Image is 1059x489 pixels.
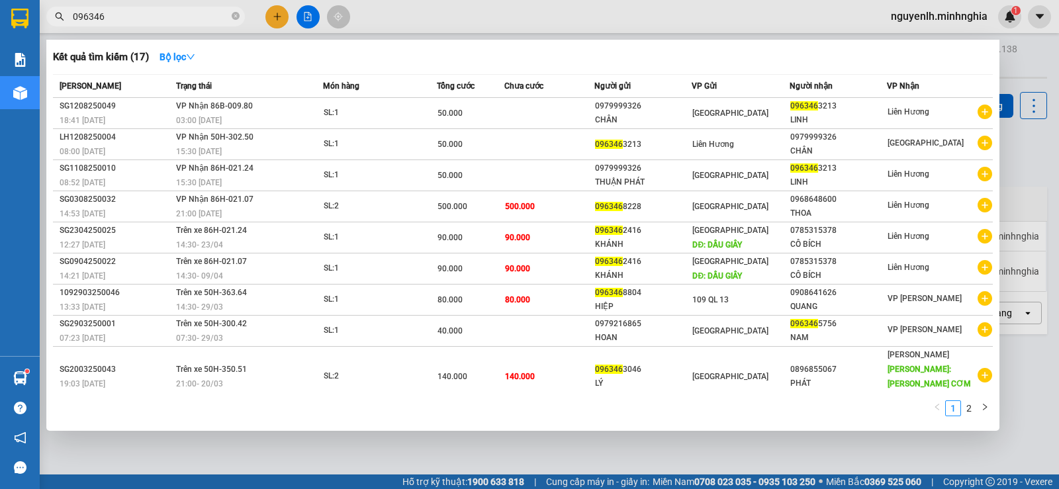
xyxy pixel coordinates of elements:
span: 109 QL 13 [692,295,729,304]
div: SG2903250001 [60,317,172,331]
span: plus-circle [978,136,992,150]
div: LÝ [595,377,691,390]
div: SG0904250022 [60,255,172,269]
div: QUANG [790,300,886,314]
div: LH1208250004 [60,130,172,144]
span: [GEOGRAPHIC_DATA] [692,202,768,211]
span: message [14,461,26,474]
div: 5756 [790,317,886,331]
div: 0908641626 [790,286,886,300]
span: 14:53 [DATE] [60,209,105,218]
div: 2416 [595,255,691,269]
span: 80.000 [505,295,530,304]
span: 90.000 [437,233,463,242]
div: KHÁNH [595,269,691,283]
div: LINH [790,113,886,127]
div: CÔ BÍCH [790,238,886,251]
div: 0785315378 [790,255,886,269]
span: 14:30 - 29/03 [176,302,223,312]
span: VP [PERSON_NAME] [888,294,962,303]
div: THUẬN PHÁT [595,175,691,189]
span: Liên Hương [888,232,929,241]
span: VP Gửi [692,81,717,91]
span: Trên xe 50H-350.51 [176,365,247,374]
div: NAM [790,331,886,345]
span: 096346 [790,101,818,111]
span: search [55,12,64,21]
span: 13:33 [DATE] [60,302,105,312]
span: 096346 [595,202,623,211]
span: 14:30 - 09/04 [176,271,223,281]
div: SL: 1 [324,106,423,120]
span: VP Nhận 86H-021.07 [176,195,253,204]
div: 1092903250046 [60,286,172,300]
div: 0979999326 [790,130,886,144]
span: plus-circle [978,368,992,382]
span: Trên xe 86H-021.07 [176,257,247,266]
span: 90.000 [505,264,530,273]
span: [GEOGRAPHIC_DATA] [692,372,768,381]
span: 096346 [595,226,623,235]
img: warehouse-icon [13,86,27,100]
div: 0979216865 [595,317,691,331]
div: SG1208250049 [60,99,172,113]
li: Next Page [977,400,993,416]
span: Tổng cước [437,81,475,91]
span: 80.000 [437,295,463,304]
div: CHÂN [790,144,886,158]
span: 07:30 - 29/03 [176,333,223,343]
span: [PERSON_NAME] [60,81,121,91]
div: HOAN [595,331,691,345]
div: SL: 1 [324,168,423,183]
h3: Kết quả tìm kiếm ( 17 ) [53,50,149,64]
div: CHÂN [595,113,691,127]
span: DĐ: DẦU GIÂY [692,271,742,281]
span: 096346 [595,288,623,297]
li: 2 [961,400,977,416]
span: 140.000 [505,372,535,381]
div: LINH [790,175,886,189]
img: solution-icon [13,53,27,67]
span: 21:00 - 20/03 [176,379,223,388]
span: 40.000 [437,326,463,335]
span: plus-circle [978,198,992,212]
span: Trên xe 86H-021.24 [176,226,247,235]
div: 0896855067 [790,363,886,377]
span: Trên xe 50H-363.64 [176,288,247,297]
span: Liên Hương [888,169,929,179]
li: 1 [945,400,961,416]
span: 50.000 [437,140,463,149]
div: SL: 2 [324,199,423,214]
div: SL: 1 [324,230,423,245]
div: SL: 1 [324,292,423,307]
div: SG2304250025 [60,224,172,238]
span: Liên Hương [888,200,929,210]
span: [PERSON_NAME] [888,350,949,359]
div: CÔ BÍCH [790,269,886,283]
button: right [977,400,993,416]
span: 18:41 [DATE] [60,116,105,125]
strong: Bộ lọc [160,52,195,62]
div: 3213 [790,99,886,113]
span: 08:00 [DATE] [60,147,105,156]
span: plus-circle [978,322,992,337]
span: 096346 [790,163,818,173]
span: Liên Hương [692,140,734,149]
div: SG2003250043 [60,363,172,377]
span: VP Nhận 86H-021.24 [176,163,253,173]
span: 90.000 [437,264,463,273]
span: Trên xe 50H-300.42 [176,319,247,328]
sup: 1 [25,369,29,373]
span: Trạng thái [176,81,212,91]
span: Liên Hương [888,107,929,116]
span: [GEOGRAPHIC_DATA] [692,171,768,180]
span: 140.000 [437,372,467,381]
span: 03:00 [DATE] [176,116,222,125]
span: DĐ: DẦU GIÂY [692,240,742,249]
span: 096346 [595,140,623,149]
div: SL: 2 [324,369,423,384]
span: VP [PERSON_NAME] [888,325,962,334]
div: SL: 1 [324,261,423,276]
span: 90.000 [505,233,530,242]
span: close-circle [232,12,240,20]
